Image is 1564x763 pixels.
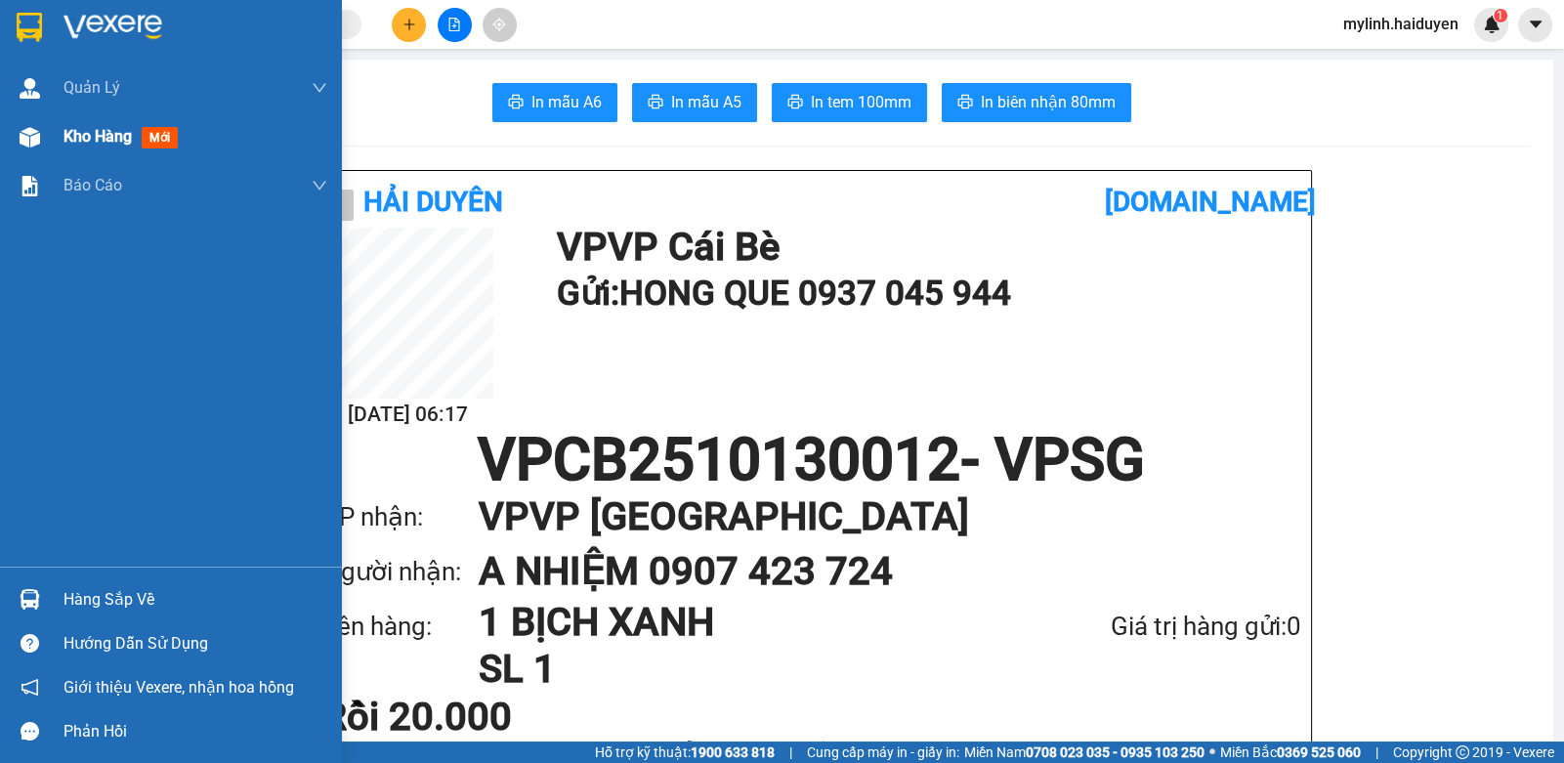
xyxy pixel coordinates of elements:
[63,75,120,100] span: Quản Lý
[1494,9,1507,22] sup: 1
[942,83,1131,122] button: printerIn biên nhận 80mm
[312,178,327,193] span: down
[787,94,803,112] span: printer
[21,722,39,741] span: message
[21,634,39,653] span: question-circle
[63,629,327,658] div: Hướng dẫn sử dụng
[17,19,47,39] span: Gửi:
[21,678,39,697] span: notification
[1007,607,1301,647] div: Giá trị hàng gửi: 0
[1527,16,1544,33] span: caret-down
[20,78,40,99] img: warehouse-icon
[167,17,365,64] div: VP [GEOGRAPHIC_DATA]
[671,90,741,114] span: In mẫu A5
[167,87,365,114] div: 0907423724
[632,83,757,122] button: printerIn mẫu A5
[322,552,479,592] div: Người nhận:
[1375,742,1378,763] span: |
[322,698,646,737] div: Rồi 20.000
[322,431,1301,489] h1: VPCB2510130012 - VPSG
[957,94,973,112] span: printer
[807,742,959,763] span: Cung cấp máy in - giấy in:
[492,83,617,122] button: printerIn mẫu A6
[17,17,153,40] div: VP Cái Bè
[1456,745,1469,759] span: copyright
[17,64,153,91] div: 0937045944
[964,742,1205,763] span: Miền Nam
[167,19,214,39] span: Nhận:
[392,8,426,42] button: plus
[557,228,1291,267] h1: VP VP Cái Bè
[508,94,524,112] span: printer
[789,742,792,763] span: |
[1220,742,1361,763] span: Miền Bắc
[1497,9,1503,22] span: 1
[648,94,663,112] span: printer
[63,585,327,615] div: Hàng sắp về
[438,8,472,42] button: file-add
[492,18,506,31] span: aim
[1277,744,1361,760] strong: 0369 525 060
[483,8,517,42] button: aim
[772,83,927,122] button: printerIn tem 100mm
[63,675,294,699] span: Giới thiệu Vexere, nhận hoa hồng
[402,18,416,31] span: plus
[531,90,602,114] span: In mẫu A6
[17,13,42,42] img: logo-vxr
[479,544,1262,599] h1: A NHIỆM 0907 423 724
[691,744,775,760] strong: 1900 633 818
[20,176,40,196] img: solution-icon
[595,742,775,763] span: Hỗ trợ kỹ thuật:
[479,646,1007,693] h1: SL 1
[322,497,479,537] div: VP nhận:
[167,64,365,87] div: A NHIỆM
[63,717,327,746] div: Phản hồi
[20,127,40,148] img: warehouse-icon
[363,186,503,218] b: Hải Duyên
[447,18,461,31] span: file-add
[17,40,153,64] div: HONG QUE
[1026,744,1205,760] strong: 0708 023 035 - 0935 103 250
[142,127,178,148] span: mới
[1105,186,1316,218] b: [DOMAIN_NAME]
[63,127,132,146] span: Kho hàng
[322,607,479,647] div: Tên hàng:
[1328,12,1474,36] span: mylinh.haiduyen
[479,489,1262,544] h1: VP VP [GEOGRAPHIC_DATA]
[479,599,1007,646] h1: 1 BỊCH XANH
[1483,16,1501,33] img: icon-new-feature
[322,399,493,431] h2: [DATE] 06:17
[981,90,1116,114] span: In biên nhận 80mm
[811,90,911,114] span: In tem 100mm
[20,589,40,610] img: warehouse-icon
[63,173,122,197] span: Báo cáo
[15,128,47,148] span: Rồi :
[1209,748,1215,756] span: ⚪️
[1518,8,1552,42] button: caret-down
[15,126,156,149] div: 20.000
[312,80,327,96] span: down
[557,267,1291,320] h1: Gửi: HONG QUE 0937 045 944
